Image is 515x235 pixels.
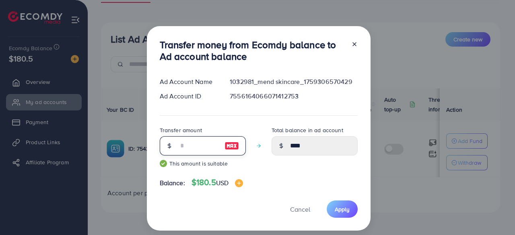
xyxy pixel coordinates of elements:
h4: $180.5 [192,178,243,188]
div: 7556164066071412753 [223,92,364,101]
button: Cancel [280,200,320,218]
h3: Transfer money from Ecomdy balance to Ad account balance [160,39,345,62]
div: 1032981_mend skincare_1759306570429 [223,77,364,86]
label: Total balance in ad account [272,126,343,134]
div: Ad Account ID [153,92,224,101]
button: Apply [327,200,358,218]
label: Transfer amount [160,126,202,134]
span: Apply [335,205,350,213]
span: USD [216,178,229,187]
span: Cancel [290,205,310,214]
img: guide [160,160,167,167]
iframe: Chat [481,199,509,229]
img: image [235,179,243,187]
span: Balance: [160,178,185,188]
img: image [225,141,239,151]
div: Ad Account Name [153,77,224,86]
small: This amount is suitable [160,159,246,168]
